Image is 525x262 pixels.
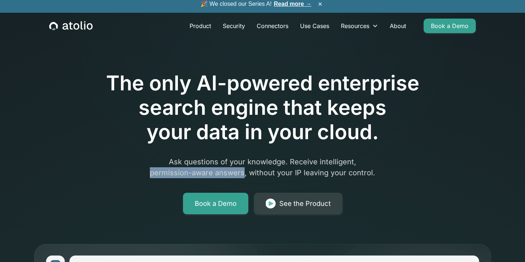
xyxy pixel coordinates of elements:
a: Connectors [251,19,294,33]
h1: The only AI-powered enterprise search engine that keeps your data in your cloud. [76,71,449,145]
a: See the Product [254,193,342,215]
a: Use Cases [294,19,335,33]
p: Ask questions of your knowledge. Receive intelligent, permission-aware answers, without your IP l... [122,156,402,178]
a: Read more → [274,1,311,7]
div: See the Product [279,199,331,209]
div: Resources [341,21,369,30]
a: About [384,19,412,33]
a: Book a Demo [183,193,248,215]
a: Book a Demo [424,19,476,33]
a: Security [217,19,251,33]
div: Resources [335,19,384,33]
a: home [49,21,93,31]
iframe: Chat Widget [489,227,525,262]
a: Product [184,19,217,33]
